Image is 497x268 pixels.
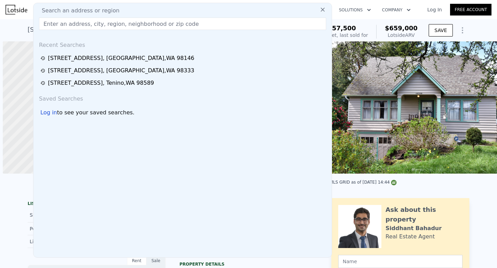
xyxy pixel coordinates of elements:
input: Enter an address, city, region, neighborhood or zip code [39,18,326,30]
div: Rent [127,256,146,265]
div: Sold [30,210,91,219]
div: Ask about this property [386,205,462,224]
div: [STREET_ADDRESS] , Tenino , WA 98589 [48,79,154,87]
a: Free Account [450,4,491,16]
div: [STREET_ADDRESS] , [GEOGRAPHIC_DATA] , WA 98146 [48,54,194,62]
div: Siddhant Bahadur [386,224,442,233]
img: NWMLS Logo [391,180,397,185]
span: Search an address or region [36,7,119,15]
div: [STREET_ADDRESS] , [GEOGRAPHIC_DATA] , WA 98333 [48,66,194,75]
div: Pending [30,225,91,232]
span: $659,000 [385,24,418,32]
div: Property details [179,261,318,267]
div: Sale [146,256,166,265]
div: Real Estate Agent [386,233,435,241]
div: Off Market, last sold for [311,32,368,39]
button: SAVE [429,24,453,37]
span: to see your saved searches. [57,109,134,117]
div: Listed [30,238,91,245]
div: Log in [40,109,57,117]
input: Name [338,255,462,268]
div: [STREET_ADDRESS] , [GEOGRAPHIC_DATA] , WA 98146 [28,25,194,34]
button: Company [377,4,416,16]
a: Log In [419,6,450,13]
button: Show Options [456,23,469,37]
div: Saved Searches [36,89,329,106]
button: Solutions [333,4,377,16]
a: [STREET_ADDRESS], [GEOGRAPHIC_DATA],WA 98333 [40,66,327,75]
a: [STREET_ADDRESS], [GEOGRAPHIC_DATA],WA 98146 [40,54,327,62]
span: $557,500 [323,24,356,32]
a: [STREET_ADDRESS], Tenino,WA 98589 [40,79,327,87]
img: Lotside [6,5,27,14]
div: Recent Searches [36,35,329,52]
div: LISTING & SALE HISTORY [28,201,166,208]
div: Lotside ARV [385,32,418,39]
